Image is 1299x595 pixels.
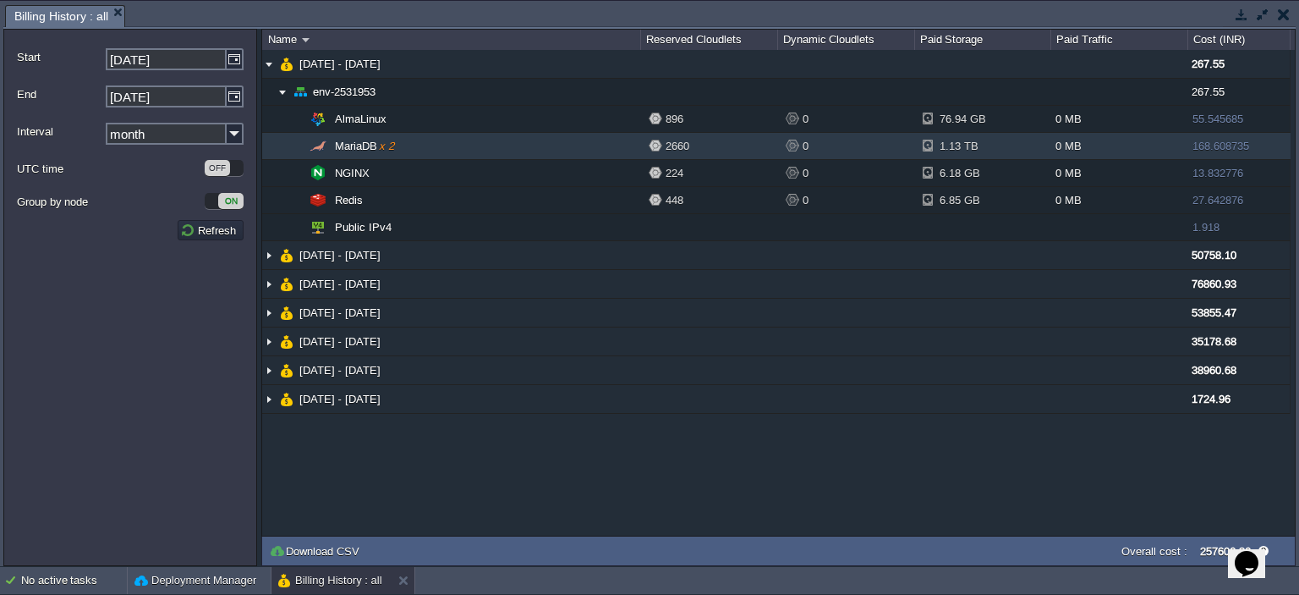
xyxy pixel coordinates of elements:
button: Deployment Manager [134,572,256,589]
a: [DATE] - [DATE] [298,334,383,349]
div: 2660 [649,133,777,159]
img: AMDAwAAAACH5BAEAAAAALAAAAAABAAEAAAICRAEAOw== [262,328,276,355]
div: 224 [649,160,777,186]
div: OFF [205,160,230,176]
div: 1.13 TB [923,133,978,159]
span: 35178.68 [1192,335,1236,348]
div: 76.94 GB [923,106,978,132]
img: AMDAwAAAACH5BAEAAAAALAAAAAABAAEAAAICRAEAOw== [262,241,276,269]
div: Cost (INR) [1189,30,1290,50]
img: AMDAwAAAACH5BAEAAAAALAAAAAABAAEAAAICRAEAOw== [262,270,276,298]
span: 168.608735 [1192,140,1249,152]
a: [DATE] - [DATE] [298,363,383,377]
button: Download CSV [269,543,364,559]
img: AMDAwAAAACH5BAEAAAAALAAAAAABAAEAAAICRAEAOw== [262,299,276,327]
div: Paid Storage [916,30,1051,50]
a: MariaDBx 2 [333,139,397,153]
a: [DATE] - [DATE] [298,392,383,406]
div: Name [264,30,640,50]
div: 0 MB [1051,133,1188,159]
a: [DATE] - [DATE] [298,306,383,320]
a: env-2531953 [311,85,378,99]
a: NGINX [333,166,372,180]
img: AMDAwAAAACH5BAEAAAAALAAAAAABAAEAAAICRAEAOw== [307,106,329,132]
label: End [17,85,104,103]
img: AMDAwAAAACH5BAEAAAAALAAAAAABAAEAAAICRAEAOw== [280,356,293,384]
div: 0 [786,160,914,186]
img: AMDAwAAAACH5BAEAAAAALAAAAAABAAEAAAICRAEAOw== [293,79,307,105]
label: Interval [17,123,104,140]
span: 76860.93 [1192,278,1236,290]
img: AMDAwAAAACH5BAEAAAAALAAAAAABAAEAAAICRAEAOw== [289,214,303,240]
img: AMDAwAAAACH5BAEAAAAALAAAAAABAAEAAAICRAEAOw== [289,187,303,213]
label: Overall cost : [1121,545,1187,558]
a: [DATE] - [DATE] [298,248,383,262]
a: [DATE] - [DATE] [298,57,383,71]
label: Group by node [17,193,203,211]
img: AMDAwAAAACH5BAEAAAAALAAAAAABAAEAAAICRAEAOw== [307,187,329,213]
img: AMDAwAAAACH5BAEAAAAALAAAAAABAAEAAAICRAEAOw== [307,133,329,159]
img: AMDAwAAAACH5BAEAAAAALAAAAAABAAEAAAICRAEAOw== [280,299,293,327]
div: 448 [649,187,777,213]
img: AMDAwAAAACH5BAEAAAAALAAAAAABAAEAAAICRAEAOw== [302,38,310,42]
div: Dynamic Cloudlets [779,30,914,50]
img: AMDAwAAAACH5BAEAAAAALAAAAAABAAEAAAICRAEAOw== [307,160,329,186]
span: x 2 [377,140,394,152]
span: 55.545685 [1192,113,1243,125]
div: 6.18 GB [923,160,978,186]
a: Public IPv4 [333,220,394,234]
label: Start [17,48,104,66]
button: Refresh [180,223,241,238]
span: 267.55 [1192,85,1225,98]
div: 0 MB [1051,106,1188,132]
label: UTC time [17,160,203,178]
img: AMDAwAAAACH5BAEAAAAALAAAAAABAAEAAAICRAEAOw== [289,106,303,132]
div: 0 MB [1051,187,1188,213]
img: AMDAwAAAACH5BAEAAAAALAAAAAABAAEAAAICRAEAOw== [262,385,276,413]
a: [DATE] - [DATE] [298,277,383,291]
img: AMDAwAAAACH5BAEAAAAALAAAAAABAAEAAAICRAEAOw== [307,214,329,240]
label: 257606.36 [1200,545,1251,558]
div: 6.85 GB [923,187,978,213]
img: AMDAwAAAACH5BAEAAAAALAAAAAABAAEAAAICRAEAOw== [280,328,293,355]
img: AMDAwAAAACH5BAEAAAAALAAAAAABAAEAAAICRAEAOw== [276,79,289,105]
div: 0 [786,187,914,213]
div: ON [218,193,244,209]
span: MariaDB [333,139,397,153]
span: 13.832776 [1192,167,1243,179]
span: Billing History : all [14,6,108,27]
img: AMDAwAAAACH5BAEAAAAALAAAAAABAAEAAAICRAEAOw== [280,241,293,269]
div: 0 [786,133,914,159]
span: 1724.96 [1192,393,1230,405]
span: 53855.47 [1192,306,1236,319]
a: AlmaLinux [333,112,389,126]
img: AMDAwAAAACH5BAEAAAAALAAAAAABAAEAAAICRAEAOw== [262,356,276,384]
div: 0 [786,106,914,132]
button: Billing History : all [278,572,382,589]
img: AMDAwAAAACH5BAEAAAAALAAAAAABAAEAAAICRAEAOw== [289,160,303,186]
a: Redis [333,193,365,207]
img: AMDAwAAAACH5BAEAAAAALAAAAAABAAEAAAICRAEAOw== [262,50,276,78]
div: 0 MB [1051,160,1188,186]
span: 267.55 [1192,58,1225,70]
span: 1.918 [1192,221,1220,234]
img: AMDAwAAAACH5BAEAAAAALAAAAAABAAEAAAICRAEAOw== [280,385,293,413]
img: AMDAwAAAACH5BAEAAAAALAAAAAABAAEAAAICRAEAOw== [280,270,293,298]
img: AMDAwAAAACH5BAEAAAAALAAAAAABAAEAAAICRAEAOw== [289,133,303,159]
span: 27.642876 [1192,194,1243,207]
div: Reserved Cloudlets [642,30,777,50]
iframe: chat widget [1228,527,1282,578]
div: No active tasks [21,567,127,594]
